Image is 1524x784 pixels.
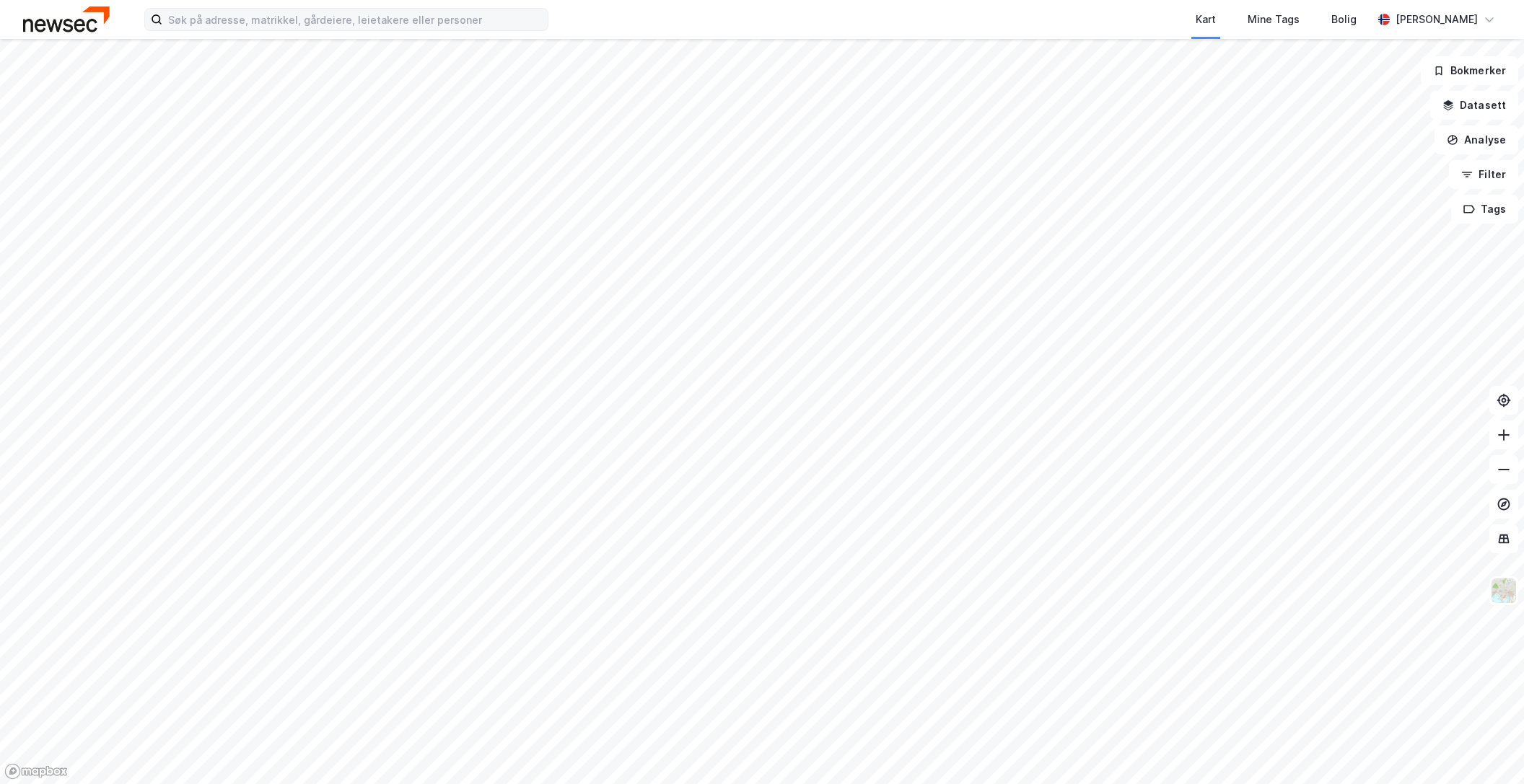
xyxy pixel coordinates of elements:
[162,9,548,30] input: Søk på adresse, matrikkel, gårdeiere, leietakere eller personer
[1331,11,1357,28] div: Bolig
[1396,11,1478,28] div: [PERSON_NAME]
[1248,11,1300,28] div: Mine Tags
[1452,715,1524,784] iframe: Chat Widget
[23,6,110,32] img: newsec-logo.f6e21ccffca1b3a03d2d.png
[1452,715,1524,784] div: Kontrollprogram for chat
[1196,11,1216,28] div: Kart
